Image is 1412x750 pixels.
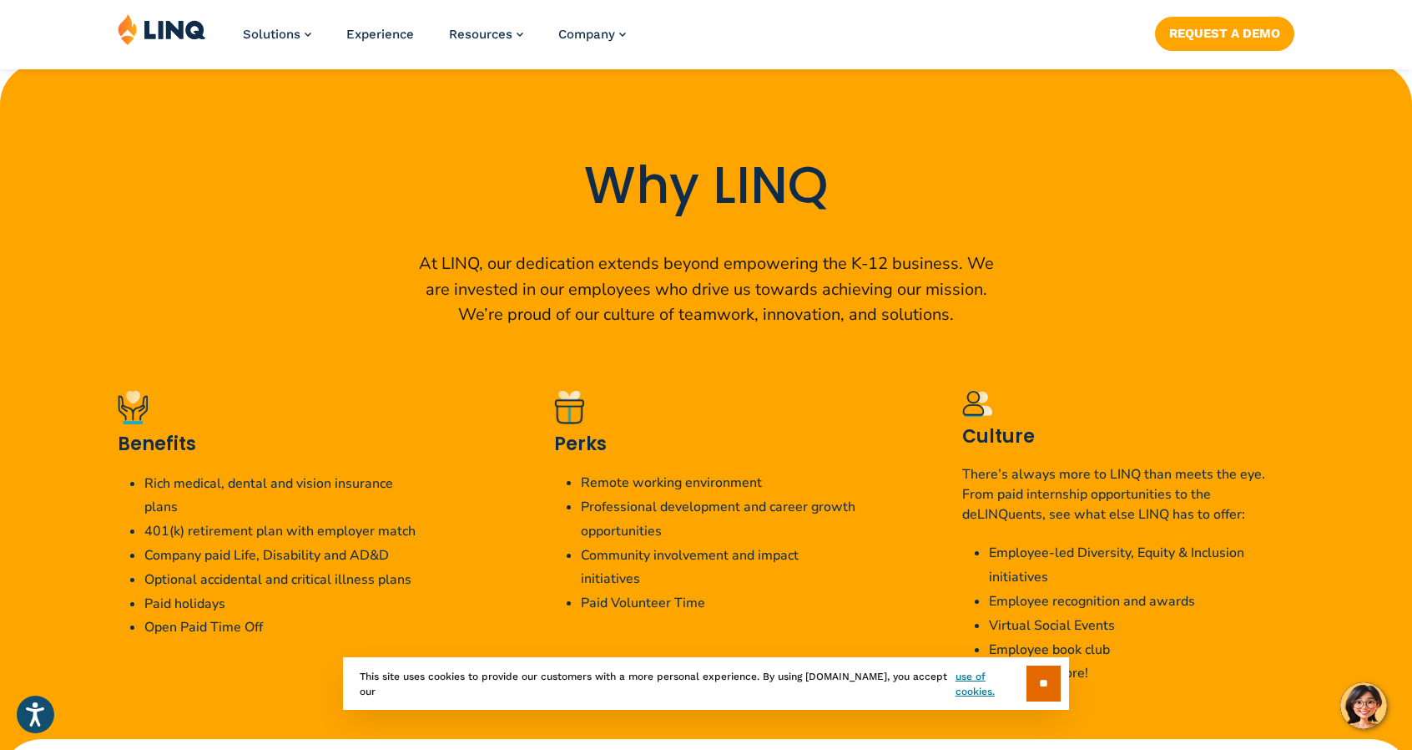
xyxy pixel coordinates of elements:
[989,638,1294,662] li: Employee book club
[144,519,421,544] li: 401(k) retirement plan with employer match
[118,13,206,45] img: LINQ | K‑12 Software
[243,27,300,42] span: Solutions
[243,13,626,68] nav: Primary Navigation
[989,541,1294,590] li: Employee-led Diversity, Equity & Inclusion initiatives
[558,27,626,42] a: Company
[1155,17,1294,50] a: Request a Demo
[144,544,421,568] li: Company paid Life, Disability and AD&D
[989,590,1294,614] li: Employee recognition and awards
[581,495,858,544] li: Professional development and career growth opportunities
[962,425,1294,448] h3: Culture
[346,27,414,42] a: Experience
[118,433,421,456] h3: Benefits
[554,433,858,456] h3: Perks
[414,156,998,215] h2: Why LINQ
[581,471,858,495] li: Remote working environment
[962,464,1294,525] p: There’s always more to LINQ than meets the eye. From paid internship opportunities to the deLINQu...
[1340,682,1387,729] button: Hello, have a question? Let’s chat.
[144,568,421,592] li: Optional accidental and critical illness plans
[449,27,512,42] span: Resources
[449,27,523,42] a: Resources
[558,27,615,42] span: Company
[343,657,1069,710] div: This site uses cookies to provide our customers with a more personal experience. By using [DOMAIN...
[1155,13,1294,50] nav: Button Navigation
[989,614,1294,638] li: Virtual Social Events
[989,661,1294,686] li: And much more!
[144,616,421,640] li: Open Paid Time Off
[581,591,858,616] li: Paid Volunteer Time
[144,472,421,520] li: Rich medical, dental and vision insurance plans
[581,544,858,592] li: Community involvement and impact initiatives
[243,27,311,42] a: Solutions
[144,592,421,616] li: Paid holidays
[414,251,998,327] p: At LINQ, our dedication extends beyond empowering the K‑12 business. We are invested in our emplo...
[956,669,1026,699] a: use of cookies.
